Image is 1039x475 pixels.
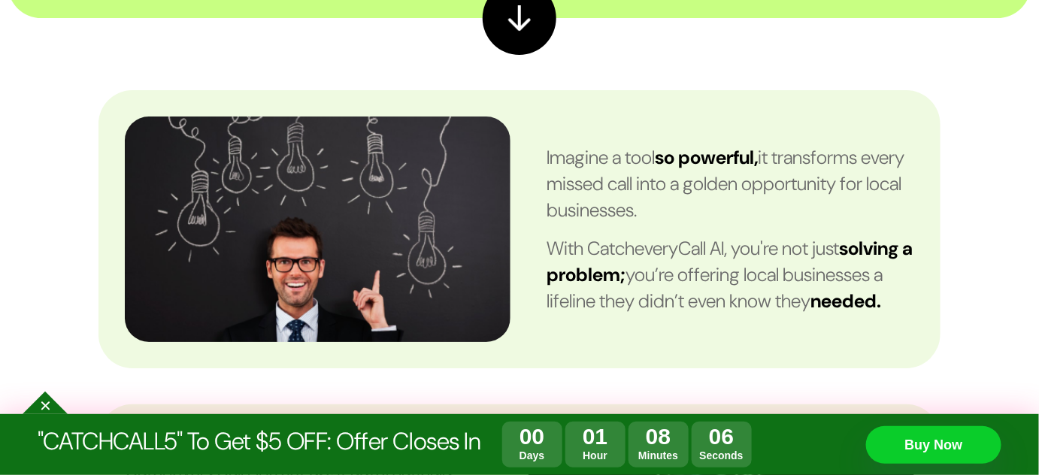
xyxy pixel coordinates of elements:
span: 8 [659,424,671,449]
span: Minutes [629,449,689,461]
img: img [508,5,531,31]
span: 0 [583,424,595,449]
span: so powerful, [655,145,758,170]
span: 1 [595,424,608,449]
a: Buy Now [866,426,1001,464]
span: Days [502,449,562,461]
img: img [125,116,510,343]
span: Hour [565,449,626,461]
span: "CATCHCALL5" To Get $5 OFF: Offer Closes In [38,425,480,457]
span: Seconds [692,449,752,461]
span: 0 [519,424,532,449]
span: solving a problem; [547,236,913,287]
span: 0 [709,424,722,449]
span: needed. [810,289,881,313]
p: Imagine a tool it transforms every missed call into a golden opportunity for local businesses. [547,144,914,223]
p: With CatcheveryCall AI, you're not just you’re offering local businesses a lifeline they didn’t e... [547,235,914,314]
span: 0 [646,424,659,449]
span: 0 [532,424,545,449]
span: 6 [722,424,735,449]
